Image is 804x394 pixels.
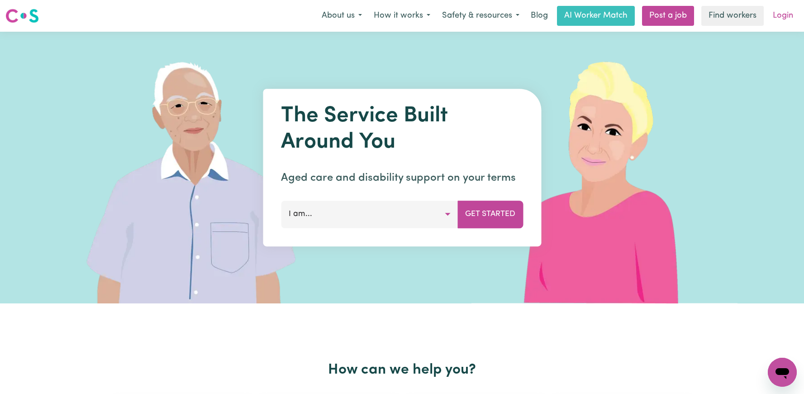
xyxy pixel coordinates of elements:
[701,6,764,26] a: Find workers
[5,5,39,26] a: Careseekers logo
[642,6,694,26] a: Post a job
[281,103,523,155] h1: The Service Built Around You
[436,6,525,25] button: Safety & resources
[768,358,797,387] iframe: Button to launch messaging window
[109,361,695,379] h2: How can we help you?
[281,170,523,186] p: Aged care and disability support on your terms
[5,8,39,24] img: Careseekers logo
[457,201,523,228] button: Get Started
[368,6,436,25] button: How it works
[281,201,458,228] button: I am...
[767,6,799,26] a: Login
[557,6,635,26] a: AI Worker Match
[525,6,553,26] a: Blog
[316,6,368,25] button: About us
